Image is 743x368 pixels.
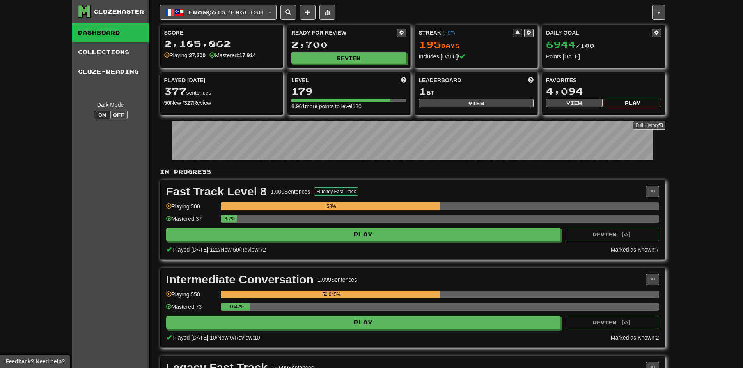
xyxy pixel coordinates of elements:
a: Collections [72,42,149,62]
div: Daily Goal [546,29,652,37]
div: 6.642% [223,303,250,311]
span: Review: 10 [234,335,260,341]
span: / [219,247,220,253]
button: View [546,99,603,107]
div: Points [DATE] [546,53,661,60]
span: / [216,335,218,341]
strong: 17,914 [239,52,256,58]
div: Day s [419,40,534,50]
button: Off [110,111,128,119]
div: Marked as Known: 2 [611,334,659,342]
div: Playing: 550 [166,291,217,303]
span: / [239,247,241,253]
span: This week in points, UTC [528,76,534,84]
span: Leaderboard [419,76,461,84]
button: View [419,99,534,107]
span: Score more points to level up [401,76,406,84]
span: 1 [419,86,426,97]
button: Play [166,316,561,329]
span: Review: 72 [241,247,266,253]
a: Cloze-Reading [72,62,149,81]
button: Review [291,52,406,64]
div: 2,185,862 [164,39,279,49]
button: Play [166,228,561,241]
span: New: 0 [218,335,233,341]
div: Ready for Review [291,29,397,37]
div: Clozemaster [94,8,144,16]
div: Dark Mode [78,101,143,109]
span: 195 [419,39,441,50]
div: Includes [DATE]! [419,53,534,60]
div: Fast Track Level 8 [166,186,267,197]
span: Played [DATE]: 10 [173,335,216,341]
div: 4,094 [546,86,661,96]
button: On [94,111,111,119]
div: 179 [291,86,406,96]
div: 50.045% [223,291,440,298]
div: Mastered: 73 [166,303,217,316]
div: 2,700 [291,40,406,49]
a: Dashboard [72,23,149,42]
div: Mastered: [209,51,256,59]
div: 1,000 Sentences [271,188,310,195]
div: Score [164,29,279,37]
button: Fluency Fast Track [314,187,358,196]
button: Français/English [160,5,277,20]
span: New: 50 [220,247,239,253]
div: Playing: 500 [166,202,217,215]
span: Played [DATE]: 122 [173,247,219,253]
span: Level [291,76,309,84]
strong: 50 [164,100,170,106]
div: Intermediate Conversation [166,274,314,285]
span: / 100 [546,42,594,49]
button: Review (0) [566,228,659,241]
button: Play [605,99,661,107]
div: Playing: [164,51,206,59]
button: Search sentences [280,5,296,20]
span: Played [DATE] [164,76,206,84]
div: Marked as Known: 7 [611,246,659,254]
strong: 27,200 [189,52,206,58]
button: Review (0) [566,316,659,329]
span: 377 [164,86,186,97]
span: Français / English [188,9,263,16]
div: 8,961 more points to level 180 [291,102,406,110]
div: 3.7% [223,215,237,223]
span: 6944 [546,39,576,50]
div: sentences [164,86,279,97]
button: Add sentence to collection [300,5,316,20]
strong: 327 [184,100,193,106]
button: More stats [319,5,335,20]
div: st [419,86,534,97]
div: 1,099 Sentences [317,276,357,283]
span: / [233,335,234,341]
div: Streak [419,29,513,37]
div: Favorites [546,76,661,84]
p: In Progress [160,168,665,176]
div: New / Review [164,99,279,107]
a: Full History [633,121,665,130]
a: (HST) [443,30,455,36]
div: 50% [223,202,440,210]
div: Mastered: 37 [166,215,217,228]
span: Open feedback widget [5,357,65,365]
